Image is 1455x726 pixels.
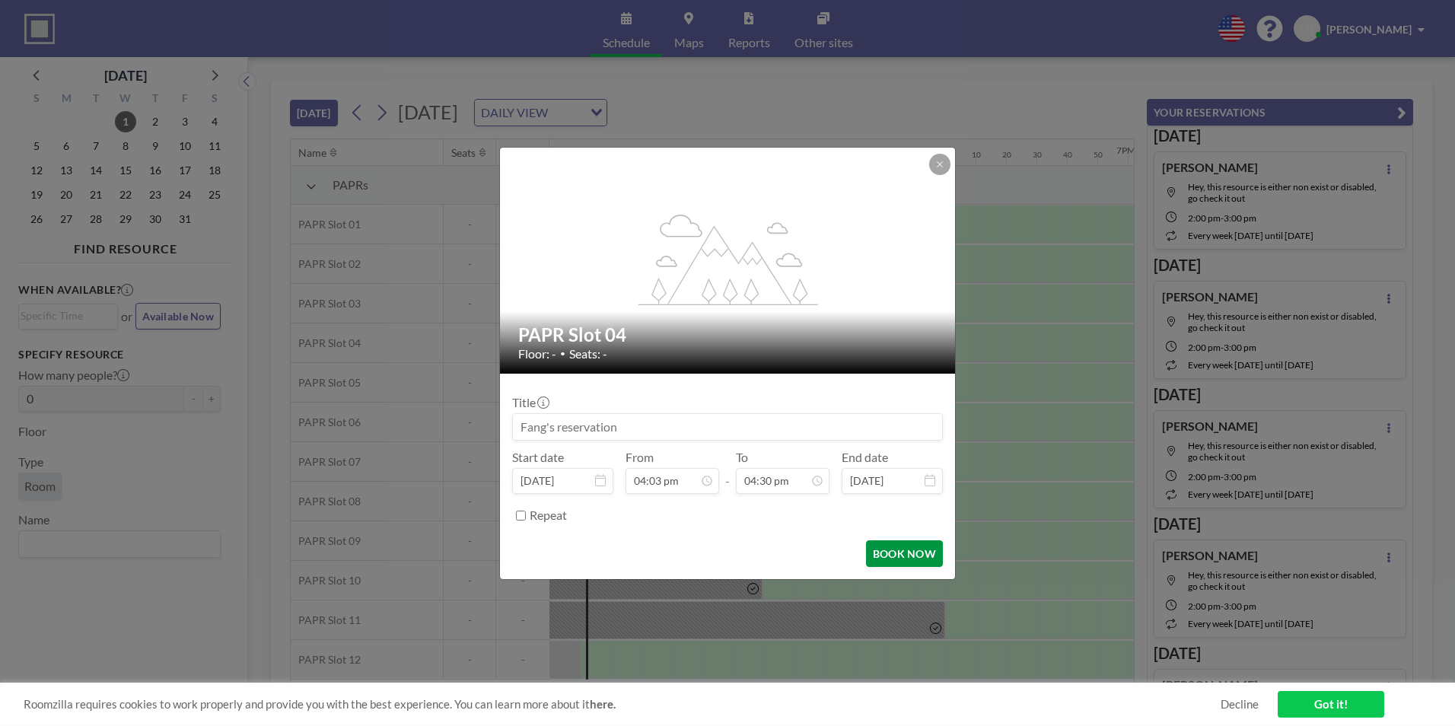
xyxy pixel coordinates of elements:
[638,213,818,304] g: flex-grow: 1.2;
[569,346,607,361] span: Seats: -
[626,450,654,465] label: From
[518,346,556,361] span: Floor: -
[866,540,943,567] button: BOOK NOW
[842,450,888,465] label: End date
[24,697,1221,712] span: Roomzilla requires cookies to work properly and provide you with the best experience. You can lea...
[560,348,565,359] span: •
[512,395,548,410] label: Title
[725,455,730,489] span: -
[590,697,616,711] a: here.
[736,450,748,465] label: To
[513,414,942,440] input: Fang's reservation
[512,450,564,465] label: Start date
[530,508,567,523] label: Repeat
[1278,691,1384,718] a: Got it!
[1221,697,1259,712] a: Decline
[518,323,938,346] h2: PAPR Slot 04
